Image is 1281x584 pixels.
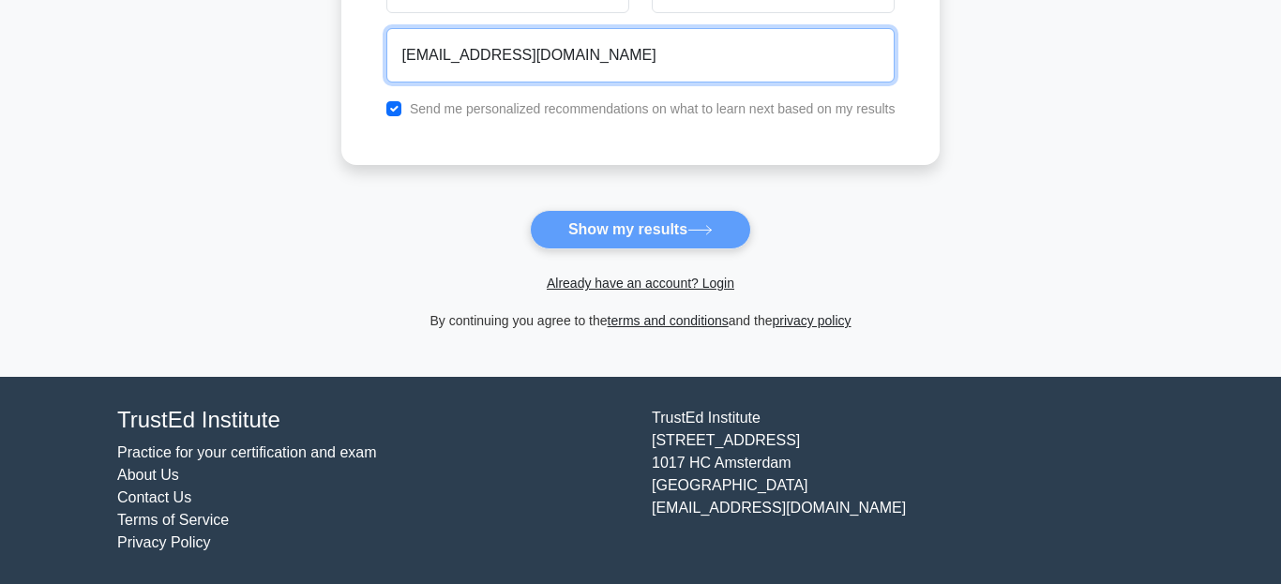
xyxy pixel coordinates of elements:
[117,467,179,483] a: About Us
[410,101,896,116] label: Send me personalized recommendations on what to learn next based on my results
[386,28,896,82] input: Email
[117,534,211,550] a: Privacy Policy
[547,276,734,291] a: Already have an account? Login
[640,407,1175,554] div: TrustEd Institute [STREET_ADDRESS] 1017 HC Amsterdam [GEOGRAPHIC_DATA] [EMAIL_ADDRESS][DOMAIN_NAME]
[117,489,191,505] a: Contact Us
[773,313,851,328] a: privacy policy
[330,309,952,332] div: By continuing you agree to the and the
[608,313,729,328] a: terms and conditions
[117,512,229,528] a: Terms of Service
[117,444,377,460] a: Practice for your certification and exam
[117,407,629,434] h4: TrustEd Institute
